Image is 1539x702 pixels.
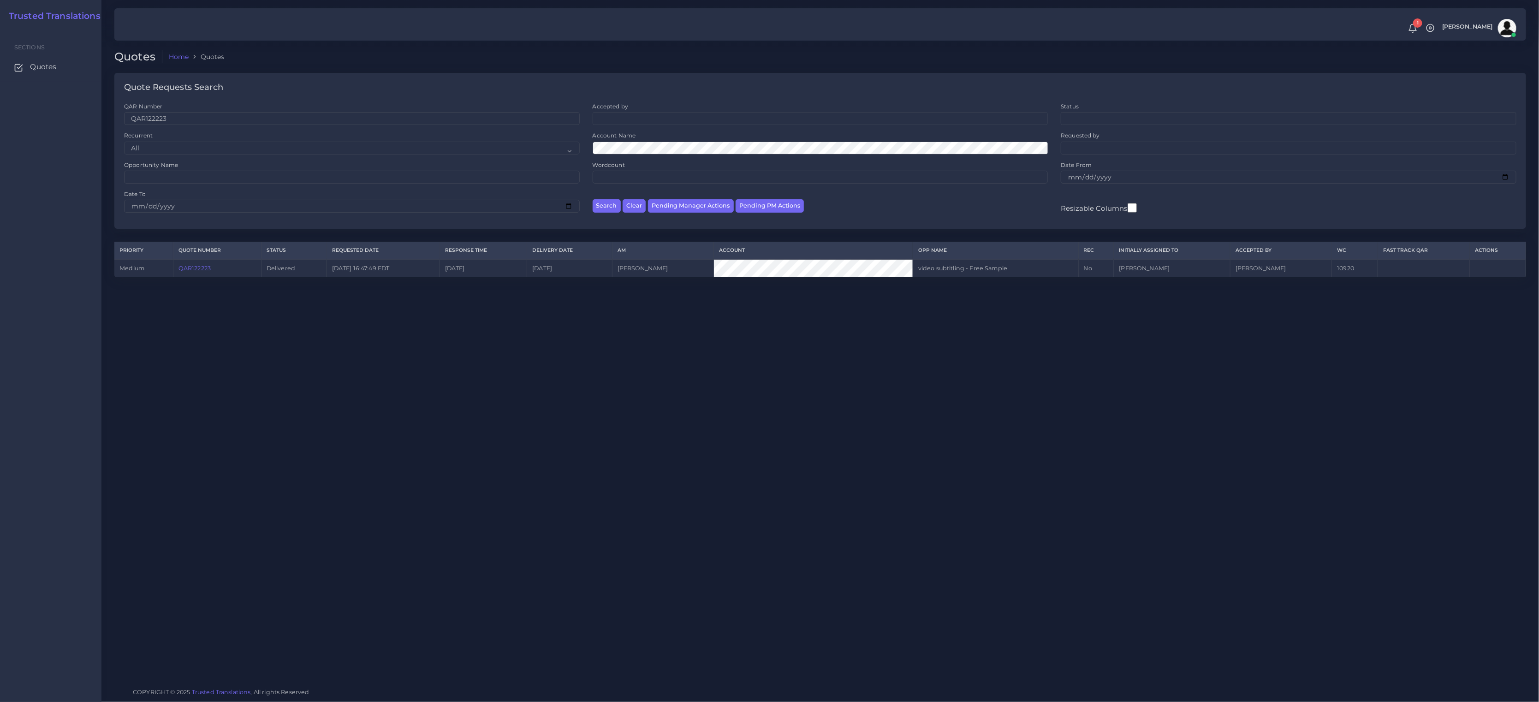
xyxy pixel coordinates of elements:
label: Accepted by [593,102,629,110]
th: Actions [1470,242,1526,259]
td: [DATE] [440,259,527,277]
a: QAR122223 [178,265,211,272]
th: Opp Name [913,242,1078,259]
td: [PERSON_NAME] [1230,259,1332,277]
label: QAR Number [124,102,162,110]
th: Quote Number [173,242,261,259]
td: No [1078,259,1114,277]
label: Resizable Columns [1061,202,1136,214]
td: [DATE] [527,259,612,277]
th: WC [1332,242,1378,259]
label: Account Name [593,131,636,139]
button: Pending Manager Actions [648,199,734,213]
span: , All rights Reserved [251,687,309,697]
label: Wordcount [593,161,625,169]
label: Opportunity Name [124,161,178,169]
td: video subtitling - Free Sample [913,259,1078,277]
label: Status [1061,102,1079,110]
th: Accepted by [1230,242,1332,259]
th: REC [1078,242,1114,259]
span: [PERSON_NAME] [1442,24,1493,30]
th: AM [612,242,714,259]
span: Quotes [30,62,56,72]
th: Fast Track QAR [1378,242,1469,259]
label: Date From [1061,161,1092,169]
button: Pending PM Actions [736,199,804,213]
th: Delivery Date [527,242,612,259]
a: Quotes [7,57,95,77]
td: 10920 [1332,259,1378,277]
label: Recurrent [124,131,153,139]
span: Sections [14,44,45,51]
td: [DATE] 16:47:49 EDT [327,259,440,277]
td: [PERSON_NAME] [1114,259,1230,277]
button: Search [593,199,621,213]
td: [PERSON_NAME] [612,259,714,277]
li: Quotes [189,52,224,61]
input: Resizable Columns [1128,202,1137,214]
td: Delivered [261,259,327,277]
a: Trusted Translations [2,11,101,22]
a: Trusted Translations [192,689,251,696]
th: Account [714,242,913,259]
span: COPYRIGHT © 2025 [133,687,309,697]
h4: Quote Requests Search [124,83,223,93]
img: avatar [1498,19,1516,37]
label: Requested by [1061,131,1100,139]
th: Response Time [440,242,527,259]
th: Status [261,242,327,259]
a: [PERSON_NAME]avatar [1438,19,1520,37]
a: Home [169,52,189,61]
th: Requested Date [327,242,440,259]
button: Clear [623,199,646,213]
label: Date To [124,190,146,198]
th: Priority [114,242,173,259]
h2: Quotes [114,50,162,64]
span: 1 [1413,18,1422,28]
span: medium [119,265,144,272]
th: Initially Assigned to [1114,242,1230,259]
a: 1 [1405,24,1421,33]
